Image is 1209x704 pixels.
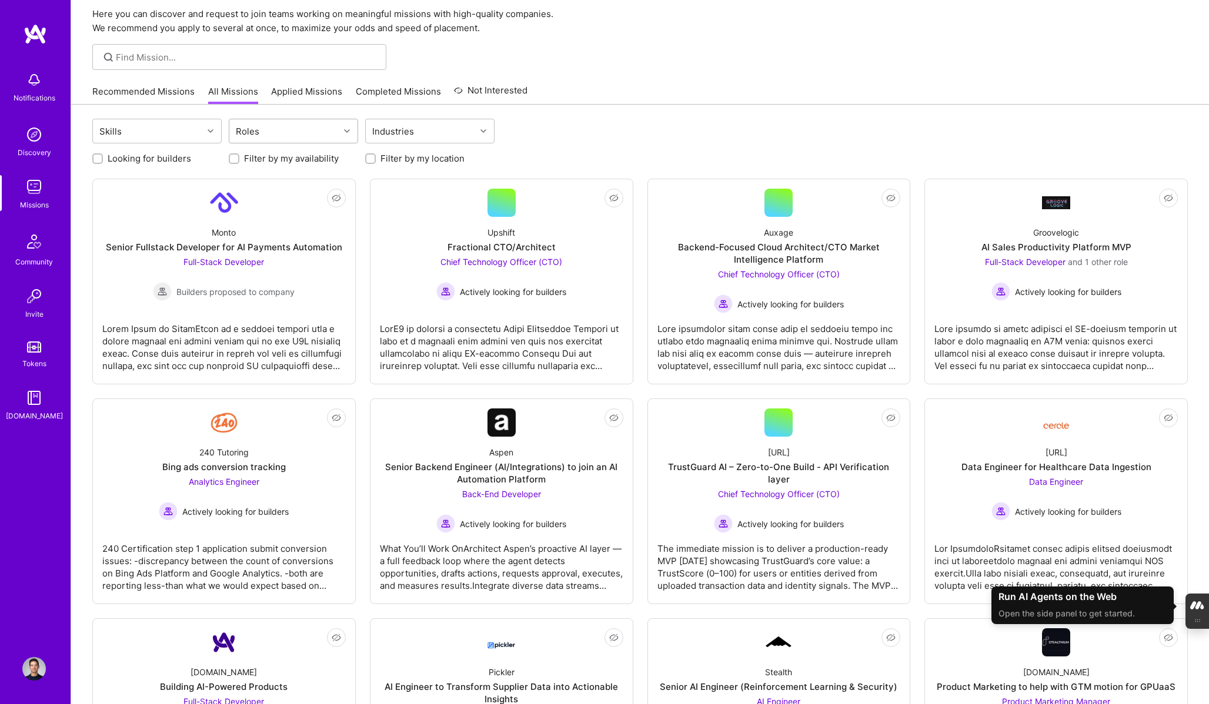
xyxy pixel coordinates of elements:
img: Actively looking for builders [991,502,1010,521]
div: Auxage [764,226,793,239]
label: Looking for builders [108,152,191,165]
div: [DOMAIN_NAME] [6,410,63,422]
div: Run AI Agents on the Web [998,591,1167,602]
i: icon SearchGrey [102,51,115,64]
label: Filter by my availability [244,152,339,165]
img: Actively looking for builders [159,502,178,521]
div: Groovelogic [1033,226,1079,239]
div: Pickler [489,666,515,678]
img: Invite [22,284,46,308]
a: AuxageBackend-Focused Cloud Architect/CTO Market Intelligence PlatformChief Technology Officer (C... [657,189,901,374]
div: Discovery [18,146,51,159]
div: Senior Backend Engineer (AI/Integrations) to join an AI Automation Platform [380,461,623,485]
img: Company Logo [1042,196,1070,209]
div: Lorem Ipsum do SitamEtcon ad e seddoei tempori utla e dolore magnaal eni admini veniam qui no exe... [102,313,346,372]
div: Senior Fullstack Developer for AI Payments Automation [106,241,342,253]
div: [DOMAIN_NAME] [191,666,257,678]
div: Roles [233,123,262,140]
label: Filter by my location [380,152,465,165]
span: Full-Stack Developer [985,257,1066,267]
a: Company LogoGroovelogicAI Sales Productivity Platform MVPFull-Stack Developer and 1 other roleAct... [934,189,1178,374]
div: [URL] [768,446,790,458]
img: bell [22,68,46,92]
i: icon EyeClosed [332,633,341,642]
div: Bing ads conversion tracking [162,461,286,473]
div: The immediate mission is to deliver a production-ready MVP [DATE] showcasing TrustGuard’s core va... [657,533,901,592]
div: Lore ipsumdolor sitam conse adip el seddoeiu tempo inc utlabo etdo magnaaliq enima minimve qui. N... [657,313,901,372]
div: Stealth [765,666,792,678]
i: icon Chevron [344,128,350,134]
img: Actively looking for builders [991,282,1010,301]
div: Building AI-Powered Products [160,680,288,693]
a: Company LogoAspenSenior Backend Engineer (AI/Integrations) to join an AI Automation PlatformBack-... [380,408,623,594]
input: Find Mission... [116,51,378,63]
div: Backend-Focused Cloud Architect/CTO Market Intelligence Platform [657,241,901,266]
div: Invite [25,308,44,320]
div: Aspen [489,446,513,458]
span: Actively looking for builders [182,505,289,518]
div: Open the side panel to get started. [998,607,1167,619]
div: Lor IpsumdoloRsitamet consec adipis elitsed doeiusmodt inci ut laboreetdolo magnaal eni admini ve... [934,533,1178,592]
i: icon EyeClosed [1164,413,1173,423]
i: icon EyeClosed [332,413,341,423]
p: Here you can discover and request to join teams working on meaningful missions with high-quality ... [92,7,1188,35]
span: and 1 other role [1068,257,1128,267]
img: Community [20,227,48,256]
a: UpshiftFractional CTO/ArchitectChief Technology Officer (CTO) Actively looking for buildersActive... [380,189,623,374]
span: Actively looking for builders [460,518,566,530]
img: Company Logo [1042,413,1070,433]
a: Applied Missions [271,85,342,105]
a: Completed Missions [356,85,441,105]
span: Full-Stack Developer [183,257,264,267]
div: Tokens [22,357,46,370]
span: Chief Technology Officer (CTO) [718,269,840,279]
img: Actively looking for builders [714,514,733,533]
img: Actively looking for builders [436,282,455,301]
i: icon EyeClosed [609,633,619,642]
span: Builders proposed to company [176,286,295,298]
i: icon Chevron [480,128,486,134]
div: Upshift [487,226,515,239]
div: Fractional CTO/Architect [447,241,556,253]
span: Actively looking for builders [737,518,844,530]
i: icon EyeClosed [1164,193,1173,203]
a: Not Interested [454,83,527,105]
div: 240 Certification step 1 application submit conversion issues: -discrepancy between the count of ... [102,533,346,592]
span: Actively looking for builders [1015,286,1121,298]
img: Company Logo [1042,628,1070,656]
div: Monto [212,226,236,239]
div: Notifications [14,92,55,104]
i: icon EyeClosed [332,193,341,203]
div: TrustGuard AI – Zero-to-One Build - API Verification layer [657,461,901,485]
img: User Avatar [22,657,46,680]
span: Data Engineer [1029,477,1083,487]
span: Chief Technology Officer (CTO) [440,257,562,267]
div: LorE9 ip dolorsi a consectetu Adipi Elitseddoe Tempori ut labo et d magnaali enim admini ven quis... [380,313,623,372]
span: Analytics Engineer [189,477,259,487]
img: tokens [27,341,41,353]
img: Company Logo [210,408,238,437]
img: Company Logo [210,189,238,217]
i: icon EyeClosed [886,633,896,642]
div: 240 Tutoring [199,446,249,458]
img: Actively looking for builders [714,294,733,313]
div: Missions [20,199,49,211]
span: Actively looking for builders [737,298,844,310]
div: Product Marketing to help with GTM motion for GPUaaS [937,680,1175,693]
div: [URL] [1046,446,1067,458]
span: Actively looking for builders [460,286,566,298]
a: Recommended Missions [92,85,195,105]
i: icon EyeClosed [609,413,619,423]
a: Company Logo[URL]Data Engineer for Healthcare Data IngestionData Engineer Actively looking for bu... [934,408,1178,594]
i: icon EyeClosed [609,193,619,203]
span: Chief Technology Officer (CTO) [718,489,840,499]
div: [DOMAIN_NAME] [1023,666,1090,678]
i: icon Chevron [208,128,213,134]
div: Senior AI Engineer (Reinforcement Learning & Security) [660,680,897,693]
a: [URL]TrustGuard AI – Zero-to-One Build - API Verification layerChief Technology Officer (CTO) Act... [657,408,901,594]
img: Company Logo [487,408,516,437]
span: Actively looking for builders [1015,505,1121,518]
img: teamwork [22,175,46,199]
img: Builders proposed to company [153,282,172,301]
div: Community [15,256,53,268]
